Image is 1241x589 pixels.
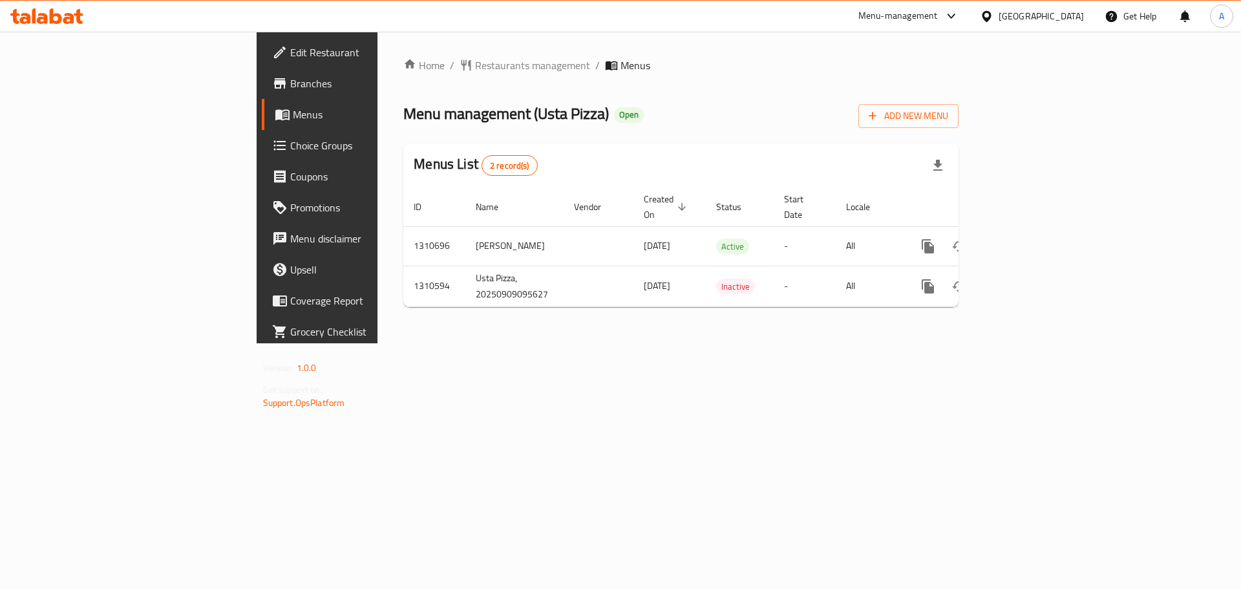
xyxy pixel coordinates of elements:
[414,155,537,176] h2: Menus List
[262,192,464,223] a: Promotions
[716,239,749,254] span: Active
[574,199,618,215] span: Vendor
[290,45,454,60] span: Edit Restaurant
[262,37,464,68] a: Edit Restaurant
[614,107,644,123] div: Open
[944,231,975,262] button: Change Status
[290,231,454,246] span: Menu disclaimer
[476,199,515,215] span: Name
[263,394,345,411] a: Support.OpsPlatform
[913,231,944,262] button: more
[922,150,953,181] div: Export file
[262,99,464,130] a: Menus
[902,187,1047,227] th: Actions
[644,191,690,222] span: Created On
[836,226,902,266] td: All
[465,266,564,306] td: Usta Pizza, 20250909095627
[999,9,1084,23] div: [GEOGRAPHIC_DATA]
[290,76,454,91] span: Branches
[913,271,944,302] button: more
[262,316,464,347] a: Grocery Checklist
[262,130,464,161] a: Choice Groups
[716,279,755,294] span: Inactive
[262,223,464,254] a: Menu disclaimer
[403,187,1047,307] table: enhanced table
[1219,9,1224,23] span: A
[263,381,323,398] span: Get support on:
[784,191,820,222] span: Start Date
[620,58,650,73] span: Menus
[482,155,538,176] div: Total records count
[944,271,975,302] button: Change Status
[290,262,454,277] span: Upsell
[644,237,670,254] span: [DATE]
[644,277,670,294] span: [DATE]
[614,109,644,120] span: Open
[858,104,959,128] button: Add New Menu
[836,266,902,306] td: All
[262,68,464,99] a: Branches
[774,266,836,306] td: -
[262,254,464,285] a: Upsell
[465,226,564,266] td: [PERSON_NAME]
[414,199,438,215] span: ID
[293,107,454,122] span: Menus
[290,169,454,184] span: Coupons
[858,8,938,24] div: Menu-management
[262,161,464,192] a: Coupons
[263,359,295,376] span: Version:
[262,285,464,316] a: Coverage Report
[290,200,454,215] span: Promotions
[403,58,959,73] nav: breadcrumb
[460,58,590,73] a: Restaurants management
[290,138,454,153] span: Choice Groups
[774,226,836,266] td: -
[403,99,609,128] span: Menu management ( Usta Pizza )
[595,58,600,73] li: /
[869,108,948,124] span: Add New Menu
[716,199,758,215] span: Status
[290,324,454,339] span: Grocery Checklist
[475,58,590,73] span: Restaurants management
[846,199,887,215] span: Locale
[290,293,454,308] span: Coverage Report
[297,359,317,376] span: 1.0.0
[482,160,537,172] span: 2 record(s)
